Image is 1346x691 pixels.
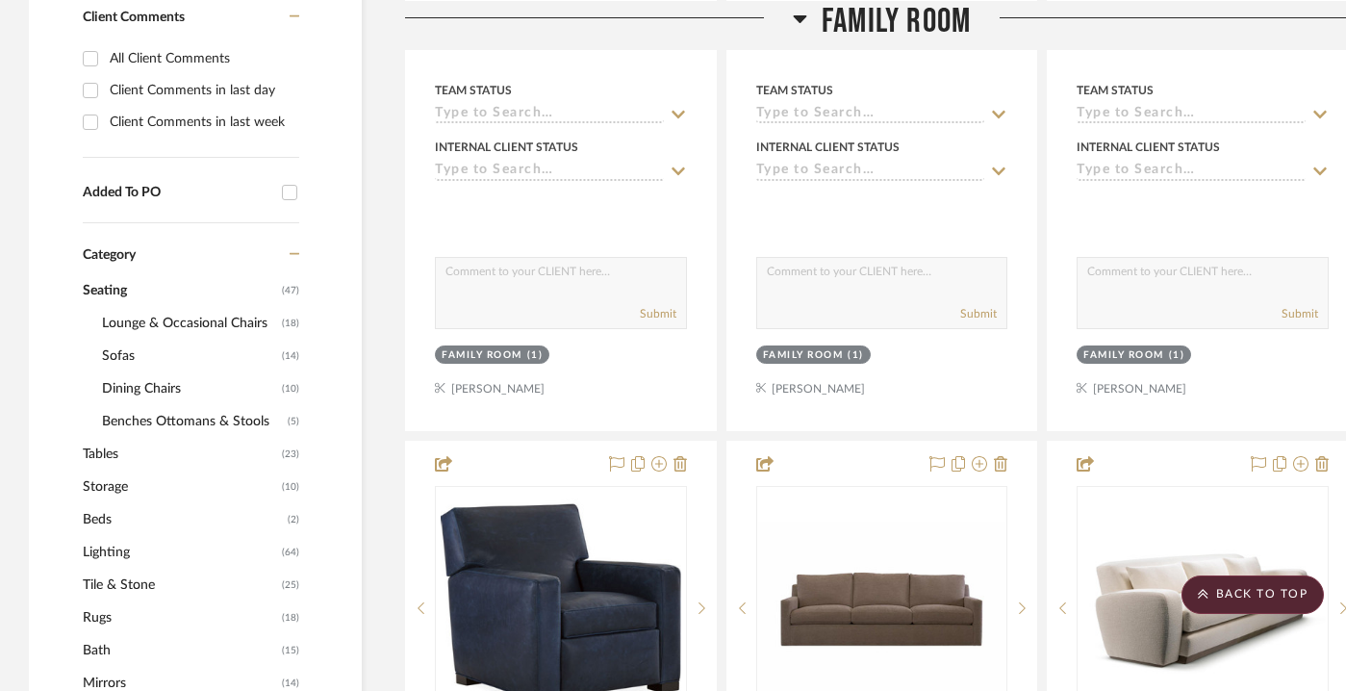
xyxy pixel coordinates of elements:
[83,247,136,264] span: Category
[102,307,277,340] span: Lounge & Occasional Chairs
[83,438,277,471] span: Tables
[282,570,299,601] span: (25)
[110,107,294,138] div: Client Comments in last week
[756,106,985,124] input: Type to Search…
[435,106,664,124] input: Type to Search…
[282,275,299,306] span: (47)
[1077,163,1306,181] input: Type to Search…
[756,82,833,99] div: Team Status
[435,163,664,181] input: Type to Search…
[282,439,299,470] span: (23)
[83,11,185,24] span: Client Comments
[288,406,299,437] span: (5)
[640,305,676,322] button: Submit
[1169,348,1185,363] div: (1)
[756,139,900,156] div: Internal Client Status
[282,537,299,568] span: (64)
[1181,576,1324,614] scroll-to-top-button: BACK TO TOP
[83,601,277,634] span: Rugs
[282,472,299,502] span: (10)
[442,348,522,363] div: Family Room
[83,634,277,667] span: Bath
[110,43,294,74] div: All Client Comments
[763,348,844,363] div: Family Room
[83,471,277,503] span: Storage
[282,602,299,633] span: (18)
[1282,305,1318,322] button: Submit
[102,340,277,372] span: Sofas
[282,373,299,404] span: (10)
[1077,106,1306,124] input: Type to Search…
[282,308,299,339] span: (18)
[435,82,512,99] div: Team Status
[1077,139,1220,156] div: Internal Client Status
[83,274,277,307] span: Seating
[282,341,299,371] span: (14)
[527,348,544,363] div: (1)
[960,305,997,322] button: Submit
[282,635,299,666] span: (15)
[83,503,283,536] span: Beds
[102,372,277,405] span: Dining Chairs
[83,185,272,201] div: Added To PO
[848,348,864,363] div: (1)
[83,536,277,569] span: Lighting
[435,139,578,156] div: Internal Client Status
[83,569,277,601] span: Tile & Stone
[756,163,985,181] input: Type to Search…
[110,75,294,106] div: Client Comments in last day
[1083,348,1164,363] div: Family Room
[102,405,283,438] span: Benches Ottomans & Stools
[1077,82,1154,99] div: Team Status
[288,504,299,535] span: (2)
